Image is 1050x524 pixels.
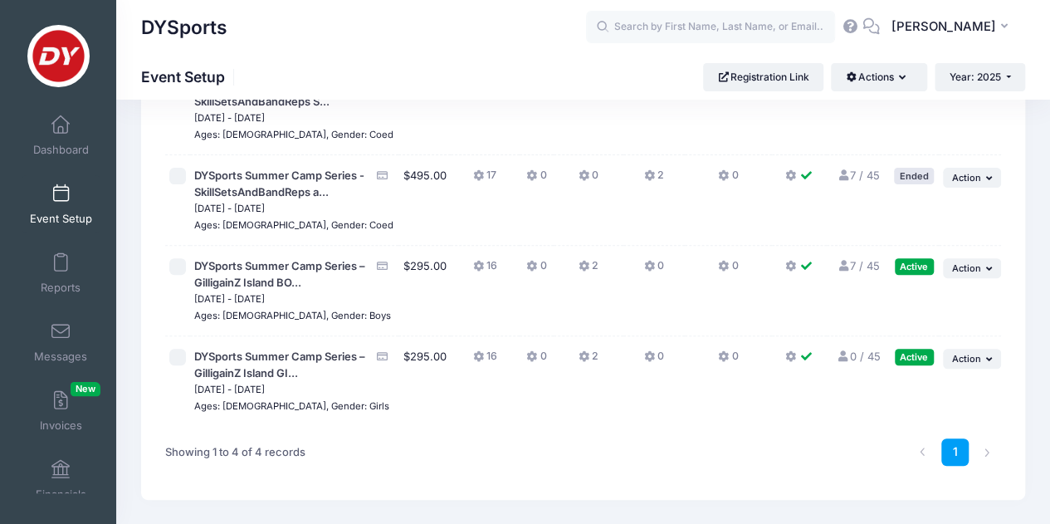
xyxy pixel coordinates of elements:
[837,259,880,272] a: 7 / 45
[473,258,497,282] button: 16
[718,258,738,282] button: 0
[194,310,391,321] small: Ages: [DEMOGRAPHIC_DATA], Gender: Boys
[376,170,389,181] i: Accepting Credit Card Payments
[22,451,100,509] a: Financials
[398,336,450,426] td: $295.00
[895,258,934,274] div: Active
[194,203,265,214] small: [DATE] - [DATE]
[141,8,227,47] h1: DYSports
[71,382,100,396] span: New
[398,65,450,155] td: $495.00
[194,384,265,395] small: [DATE] - [DATE]
[40,419,82,433] span: Invoices
[943,168,1001,188] button: Action
[836,350,880,363] a: 0 / 45
[194,400,389,412] small: Ages: [DEMOGRAPHIC_DATA], Gender: Girls
[473,349,497,373] button: 16
[194,293,265,305] small: [DATE] - [DATE]
[951,262,980,274] span: Action
[894,168,934,184] div: Ended
[943,349,1001,369] button: Action
[895,349,934,365] div: Active
[586,11,835,44] input: Search by First Name, Last Name, or Email...
[194,259,365,289] span: DYSports Summer Camp Series – GilligainZ Island BO...
[141,68,239,86] h1: Event Setup
[36,487,86,502] span: Financials
[473,168,496,192] button: 17
[22,175,100,233] a: Event Setup
[951,172,980,184] span: Action
[891,17,995,36] span: [PERSON_NAME]
[194,219,393,231] small: Ages: [DEMOGRAPHIC_DATA], Gender: Coed
[398,155,450,246] td: $495.00
[644,258,664,282] button: 0
[194,78,364,108] span: DYSports Summer Camp Series - SkillSetsAndBandReps S...
[376,351,389,362] i: Accepting Credit Card Payments
[579,349,598,373] button: 2
[398,246,450,336] td: $295.00
[194,350,365,380] span: DYSports Summer Camp Series – GilligainZ Island GI...
[943,258,1001,278] button: Action
[837,169,880,182] a: 7 / 45
[22,244,100,302] a: Reports
[22,106,100,164] a: Dashboard
[33,143,89,157] span: Dashboard
[718,349,738,373] button: 0
[526,168,546,192] button: 0
[950,71,1001,83] span: Year: 2025
[376,261,389,272] i: Accepting Credit Card Payments
[935,63,1025,91] button: Year: 2025
[34,350,87,364] span: Messages
[526,349,546,373] button: 0
[22,382,100,440] a: InvoicesNew
[644,349,664,373] button: 0
[644,168,664,192] button: 2
[194,112,265,124] small: [DATE] - [DATE]
[526,258,546,282] button: 0
[703,63,823,91] a: Registration Link
[831,63,926,91] button: Actions
[880,8,1025,47] button: [PERSON_NAME]
[30,212,92,226] span: Event Setup
[41,281,81,295] span: Reports
[718,168,738,192] button: 0
[579,258,598,282] button: 2
[165,433,305,472] div: Showing 1 to 4 of 4 records
[579,168,598,192] button: 0
[941,438,969,466] a: 1
[22,313,100,371] a: Messages
[951,353,980,365] span: Action
[194,129,393,140] small: Ages: [DEMOGRAPHIC_DATA], Gender: Coed
[194,169,364,198] span: DYSports Summer Camp Series - SkillSetsAndBandReps a...
[27,25,90,87] img: DYSports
